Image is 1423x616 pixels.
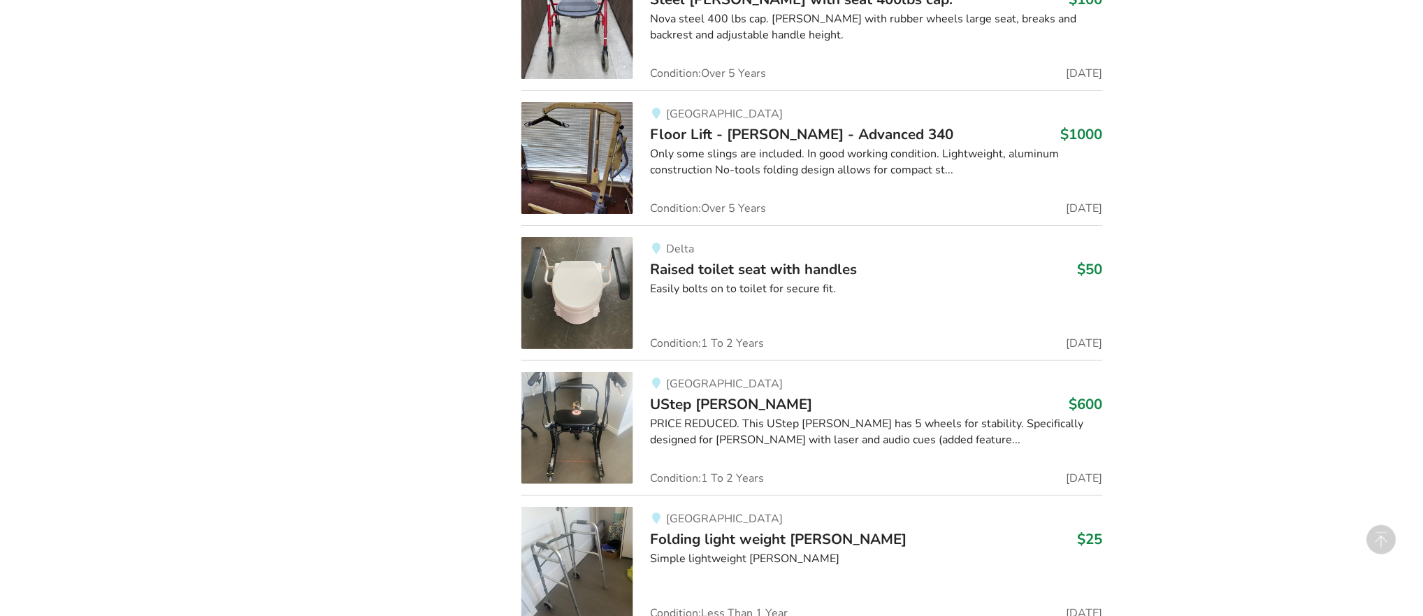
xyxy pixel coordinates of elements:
[521,90,1102,225] a: transfer aids-floor lift - joerns hoyer - advanced 340[GEOGRAPHIC_DATA]Floor Lift - [PERSON_NAME]...
[1067,473,1103,484] span: [DATE]
[667,511,783,527] span: [GEOGRAPHIC_DATA]
[650,338,764,349] span: Condition: 1 To 2 Years
[650,416,1102,448] div: PRICE REDUCED. This UStep [PERSON_NAME] has 5 wheels for stability. Specifically designed for [PE...
[650,473,764,484] span: Condition: 1 To 2 Years
[1078,260,1103,278] h3: $50
[650,394,812,414] span: UStep [PERSON_NAME]
[1067,203,1103,214] span: [DATE]
[650,281,1102,297] div: Easily bolts on to toilet for secure fit.
[1067,68,1103,79] span: [DATE]
[1067,338,1103,349] span: [DATE]
[650,259,857,279] span: Raised toilet seat with handles
[1069,395,1103,413] h3: $600
[1078,530,1103,548] h3: $25
[650,529,906,549] span: Folding light weight [PERSON_NAME]
[521,360,1102,495] a: mobility-ustep walker[GEOGRAPHIC_DATA]UStep [PERSON_NAME]$600PRICE REDUCED. This UStep [PERSON_NA...
[1061,125,1103,143] h3: $1000
[667,241,695,257] span: Delta
[650,551,1102,567] div: Simple lightweight [PERSON_NAME]
[667,376,783,392] span: [GEOGRAPHIC_DATA]
[650,203,766,214] span: Condition: Over 5 Years
[650,146,1102,178] div: Only some slings are included. In good working condition. Lightweight, aluminum construction No-t...
[650,124,953,144] span: Floor Lift - [PERSON_NAME] - Advanced 340
[667,106,783,122] span: [GEOGRAPHIC_DATA]
[650,11,1102,43] div: Nova steel 400 lbs cap. [PERSON_NAME] with rubber wheels large seat, breaks and backrest and adju...
[521,372,633,484] img: mobility-ustep walker
[650,68,766,79] span: Condition: Over 5 Years
[521,102,633,214] img: transfer aids-floor lift - joerns hoyer - advanced 340
[521,225,1102,360] a: bathroom safety-raised toilet seat with handlesDeltaRaised toilet seat with handles$50Easily bolt...
[521,237,633,349] img: bathroom safety-raised toilet seat with handles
